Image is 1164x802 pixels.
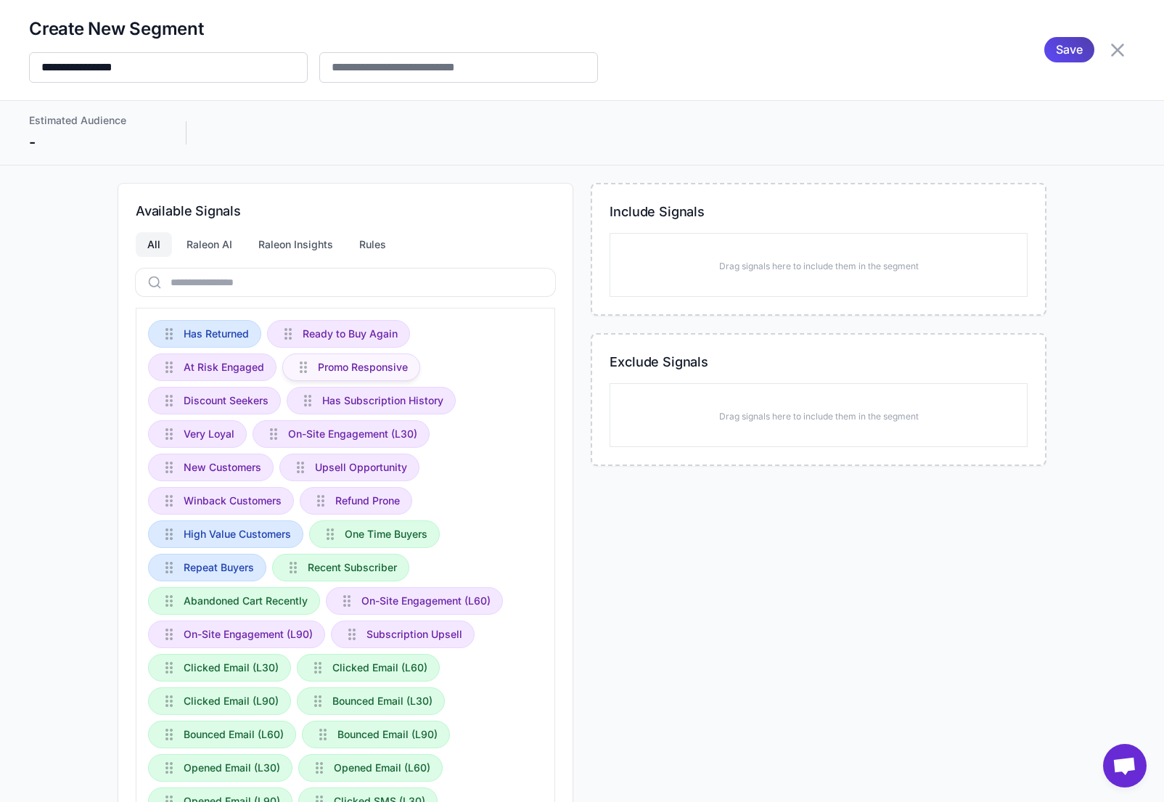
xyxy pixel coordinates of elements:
div: Rules [348,232,398,257]
p: Drag signals here to include them in the segment [719,260,919,273]
p: Drag signals here to include them in the segment [719,410,919,423]
div: Raleon Insights [247,232,345,257]
span: One Time Buyers [345,526,427,542]
div: - [29,131,157,153]
span: Has Subscription History [322,393,443,409]
span: Clicked Email (L90) [184,693,279,709]
div: Estimated Audience [29,112,157,128]
span: Recent Subscriber [308,560,397,576]
span: Subscription Upsell [366,626,462,642]
span: Has Returned [184,326,249,342]
span: Clicked Email (L30) [184,660,279,676]
span: Bounced Email (L90) [337,727,438,742]
span: Bounced Email (L60) [184,727,284,742]
span: Bounced Email (L30) [332,693,433,709]
span: Ready to Buy Again [303,326,398,342]
span: Abandoned Cart Recently [184,593,308,609]
div: All [136,232,172,257]
span: New Customers [184,459,261,475]
span: On-Site Engagement (L30) [288,426,417,442]
span: Discount Seekers [184,393,269,409]
span: High Value Customers [184,526,291,542]
span: Repeat Buyers [184,560,254,576]
span: At Risk Engaged [184,359,264,375]
span: Upsell Opportunity [315,459,407,475]
h3: Exclude Signals [610,352,1028,372]
h3: Include Signals [610,202,1028,221]
span: Promo Responsive [318,359,408,375]
span: Opened Email (L30) [184,760,280,776]
h2: Create New Segment [29,17,598,41]
span: On-Site Engagement (L90) [184,626,313,642]
span: Clicked Email (L60) [332,660,427,676]
h3: Available Signals [136,201,555,221]
span: Very Loyal [184,426,234,442]
div: Open chat [1103,744,1147,787]
span: On-Site Engagement (L60) [361,593,491,609]
div: Raleon AI [175,232,244,257]
span: Refund Prone [335,493,400,509]
span: Winback Customers [184,493,282,509]
span: Save [1056,37,1083,62]
span: Opened Email (L60) [334,760,430,776]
